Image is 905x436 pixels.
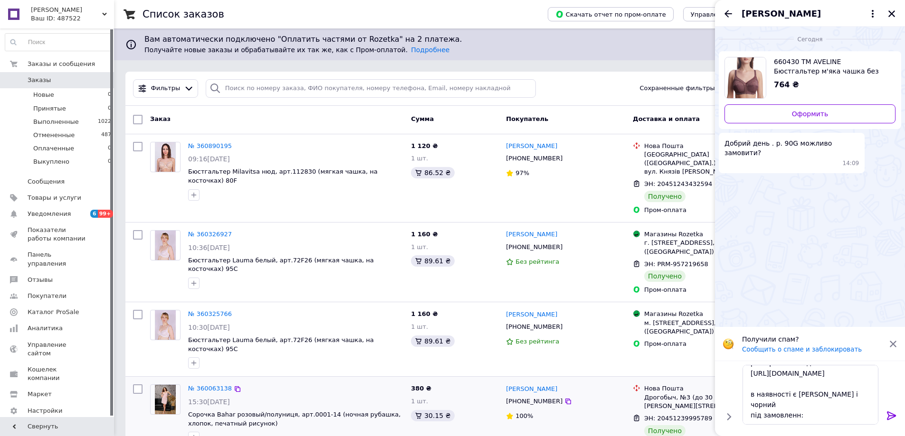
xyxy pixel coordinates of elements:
[150,115,171,122] span: Заказ
[515,412,533,419] span: 100%
[188,398,230,406] span: 15:30[DATE]
[515,338,559,345] span: Без рейтинга
[28,407,62,415] span: Настройки
[644,310,777,318] div: Магазины Rozetka
[644,206,777,214] div: Пром-оплата
[515,258,559,265] span: Без рейтинга
[644,239,777,256] div: г. [STREET_ADDRESS], ([GEOGRAPHIC_DATA])
[411,115,434,122] span: Сумма
[644,393,777,410] div: Дрогобыч, №3 (до 30 кг): ул. М. [PERSON_NAME][STREET_ADDRESS]
[108,158,111,166] span: 0
[506,230,557,239] a: [PERSON_NAME]
[515,169,529,176] span: 97%
[150,142,181,172] a: Фото товару
[188,324,230,331] span: 10:30[DATE]
[742,346,862,353] button: Сообщить о спаме и заблокировать
[742,8,821,20] span: [PERSON_NAME]
[644,340,777,348] div: Пром-оплата
[639,84,717,93] span: Сохраненные фильтры:
[188,168,378,184] a: Бюстгальтер Milavitsa нюд, арт.112830 (мягкая чашка, на косточках) 80F
[33,118,79,126] span: Выполненные
[188,244,230,251] span: 10:36[DATE]
[108,104,111,113] span: 0
[633,115,700,122] span: Доставка и оплата
[155,231,176,260] img: Фото товару
[144,46,449,54] span: Получайте новые заказы и обрабатывайте их так же, как с Пром-оплатой.
[33,158,69,166] span: Выкуплено
[644,230,777,239] div: Магазины Rozetka
[724,104,895,123] a: Оформить
[33,91,54,99] span: Новые
[143,9,224,20] h1: Список заказов
[411,255,454,267] div: 89.61 ₴
[28,365,88,382] span: Кошелек компании
[548,7,674,21] button: Скачать отчет по пром-оплате
[31,14,114,23] div: Ваш ID: 487522
[774,80,799,89] span: 764 ₴
[155,310,176,340] img: Фото товару
[411,410,454,421] div: 30.15 ₴
[150,310,181,340] a: Фото товару
[108,91,111,99] span: 0
[28,60,95,68] span: Заказы и сообщения
[33,144,74,153] span: Оплаченные
[28,250,88,268] span: Панель управления
[28,210,71,218] span: Уведомления
[719,34,901,44] div: 12.09.2025
[98,210,114,218] span: 99+
[188,310,232,317] a: № 360325766
[794,36,827,44] span: Сегодня
[506,323,562,330] span: [PHONE_NUMBER]
[644,180,712,187] span: ЭН: 20451243432594
[742,8,878,20] button: [PERSON_NAME]
[28,390,52,399] span: Маркет
[144,34,875,45] span: Вам автоматически подключено "Оплатить частями от Rozetka" на 2 платежа.
[725,57,766,98] img: 3486930850_w640_h640_660430-tm-aveline.jpg
[188,257,374,273] a: Бюстгальтер Lauma белый, арт.72F26 (мягкая чашка, на косточках) 95C
[411,167,454,178] div: 86.52 ₴
[506,398,562,405] span: [PHONE_NUMBER]
[723,410,735,423] button: Показать кнопки
[155,142,176,172] img: Фото товару
[644,150,777,176] div: [GEOGRAPHIC_DATA] ([GEOGRAPHIC_DATA].), №233 (до 10 кг): вул. Князів [PERSON_NAME], 37/2
[31,6,102,14] span: Mir Bilizni
[411,46,449,54] a: Подробнее
[555,10,666,19] span: Скачать отчет по пром-оплате
[742,334,883,344] p: Получили спам?
[411,142,438,149] span: 1 120 ₴
[28,194,81,202] span: Товары и услуги
[724,139,859,158] span: Добрий день . р. 90G можливо замовити?
[644,415,712,422] span: ЭН: 20451239995789
[411,385,431,392] span: 380 ₴
[411,231,438,238] span: 1 160 ₴
[28,177,65,186] span: Сообщения
[101,131,111,139] span: 487
[411,310,438,317] span: 1 160 ₴
[188,411,400,427] span: Сорочка Bahar розовый/полуниця, арт.0001-14 (ночная рубашка, хлопок, печатный рисунок)
[774,57,888,76] span: 660430 TM AVELINE Бюстгальтер м'яка чашка без каркасів
[743,365,878,425] textarea: Доброго дня. розмір 90G в моделі 661430 [URL][DOMAIN_NAME] в наявності є [PERSON_NAME] і чорний п...
[644,270,686,282] div: Получено
[28,308,79,316] span: Каталог ProSale
[411,243,428,250] span: 1 шт.
[691,11,765,18] span: Управление статусами
[28,341,88,358] span: Управление сайтом
[28,226,88,243] span: Показатели работы компании
[33,104,66,113] span: Принятые
[90,210,98,218] span: 6
[411,398,428,405] span: 1 шт.
[188,385,232,392] a: № 360063138
[28,324,63,333] span: Аналитика
[506,243,562,250] span: [PHONE_NUMBER]
[206,79,536,98] input: Поиск по номеру заказа, ФИО покупателя, номеру телефона, Email, номеру накладной
[724,57,895,99] a: Посмотреть товар
[155,385,176,414] img: Фото товару
[506,142,557,151] a: [PERSON_NAME]
[188,155,230,163] span: 09:16[DATE]
[506,310,557,319] a: [PERSON_NAME]
[683,7,773,21] button: Управление статусами
[150,230,181,260] a: Фото товару
[644,384,777,393] div: Нова Пошта
[98,118,111,126] span: 1022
